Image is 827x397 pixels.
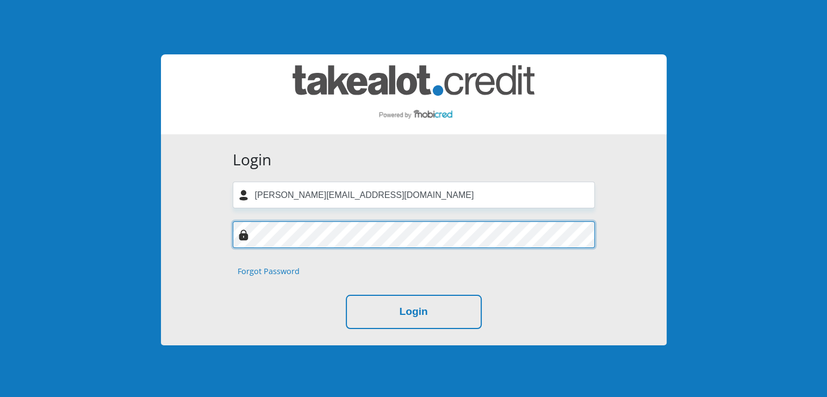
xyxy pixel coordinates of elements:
button: Login [346,295,482,329]
a: Forgot Password [238,265,300,277]
img: user-icon image [238,190,249,201]
input: Username [233,182,595,208]
h3: Login [233,151,595,169]
img: Image [238,229,249,240]
img: takealot_credit logo [293,65,534,123]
